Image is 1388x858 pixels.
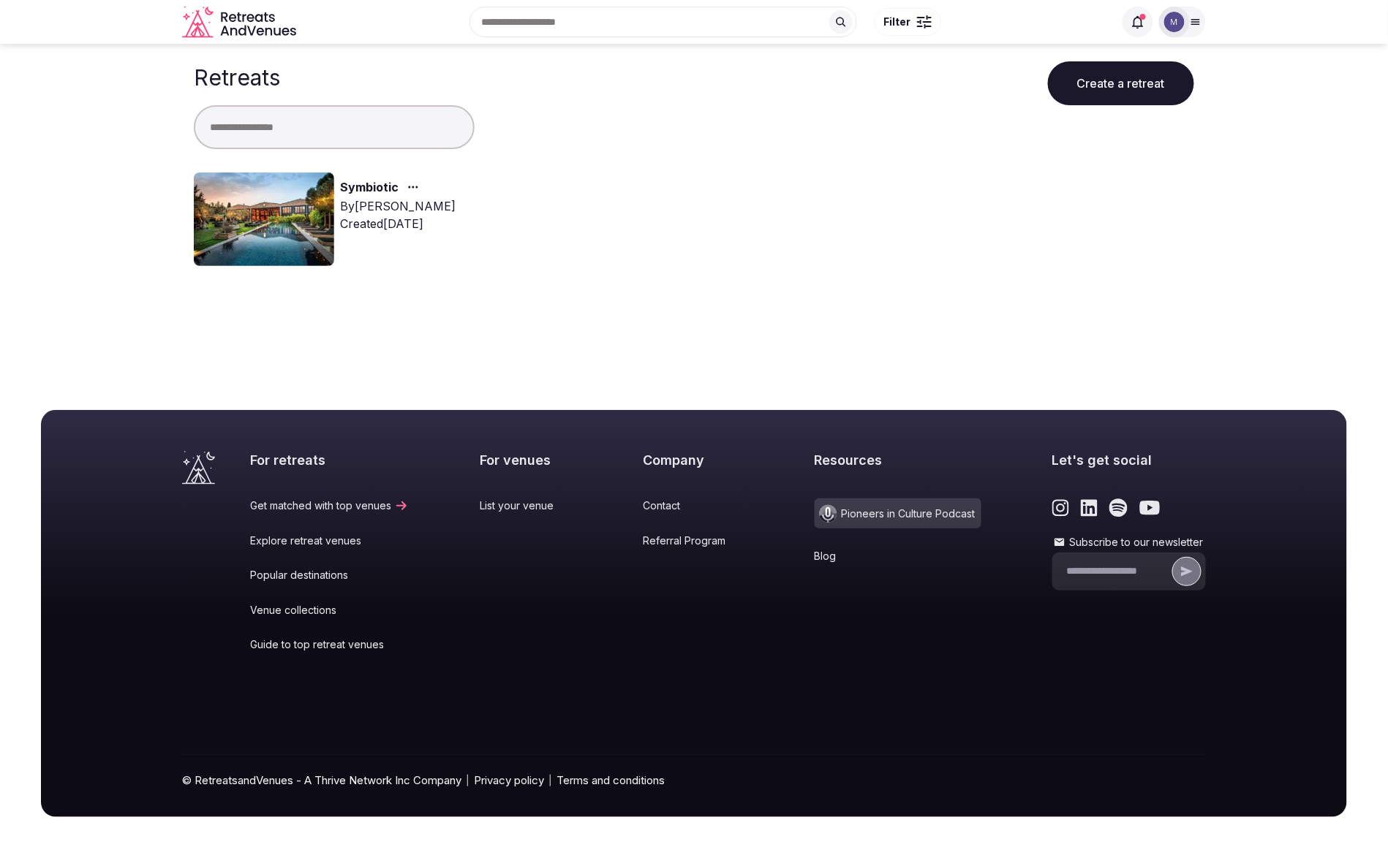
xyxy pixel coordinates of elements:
[1048,61,1194,105] button: Create a retreat
[1109,498,1128,517] a: Link to the retreats and venues Spotify page
[1164,12,1185,32] img: mia
[557,772,665,788] a: Terms and conditions
[182,6,299,39] a: Visit the homepage
[250,498,409,513] a: Get matched with top venues
[182,451,215,485] a: Visit the homepage
[1081,498,1098,517] a: Link to the retreats and venues LinkedIn page
[480,451,572,469] h2: For venues
[250,451,409,469] h2: For retreats
[643,451,743,469] h2: Company
[815,451,981,469] h2: Resources
[182,6,299,39] svg: Retreats and Venues company logo
[1052,535,1206,550] label: Subscribe to our newsletter
[1139,498,1161,517] a: Link to the retreats and venues Youtube page
[815,549,981,563] a: Blog
[250,568,409,582] a: Popular destinations
[815,498,981,528] a: Pioneers in Culture Podcast
[884,15,911,29] span: Filter
[480,498,572,513] a: List your venue
[340,178,399,197] a: Symbiotic
[250,603,409,618] a: Venue collections
[194,64,280,91] h1: Retreats
[194,172,334,266] img: Top retreat image for the retreat: Symbiotic
[643,534,743,548] a: Referral Program
[182,755,1206,817] div: © RetreatsandVenues - A Thrive Network Inc Company
[340,215,456,232] div: Created [DATE]
[1052,451,1206,469] h2: Let's get social
[643,498,743,513] a: Contact
[340,197,456,215] div: By [PERSON_NAME]
[250,637,409,652] a: Guide to top retreat venues
[250,534,409,548] a: Explore retreat venues
[474,772,544,788] a: Privacy policy
[875,8,941,36] button: Filter
[1052,498,1069,517] a: Link to the retreats and venues Instagram page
